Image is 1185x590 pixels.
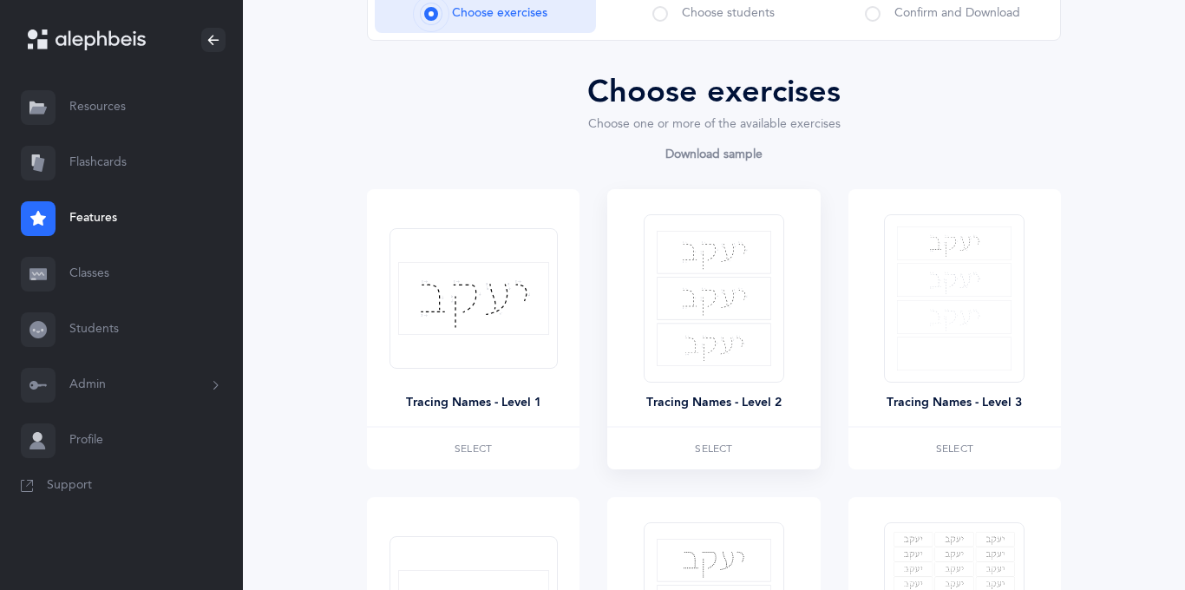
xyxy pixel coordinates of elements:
span: Select [936,443,973,454]
div: Choose one or more of the available exercises [367,115,1061,134]
div: Tracing Names - Level 3 [887,394,1022,412]
div: Choose exercises [367,69,1061,115]
span: Select [695,443,732,454]
img: tracing-names-level-2.svg [657,231,771,366]
img: tracing-names-level-1.svg [398,262,549,335]
span: Choose exercises [452,4,547,23]
img: tracing-names-level-3.svg [897,226,1012,370]
span: Confirm and Download [894,4,1020,23]
span: Select [455,443,492,454]
div: Tracing Names - Level 1 [406,394,541,412]
a: Download sample [665,147,763,168]
div: Tracing Names - Level 2 [646,394,782,412]
span: Choose students [682,4,775,23]
span: Support [47,477,92,495]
